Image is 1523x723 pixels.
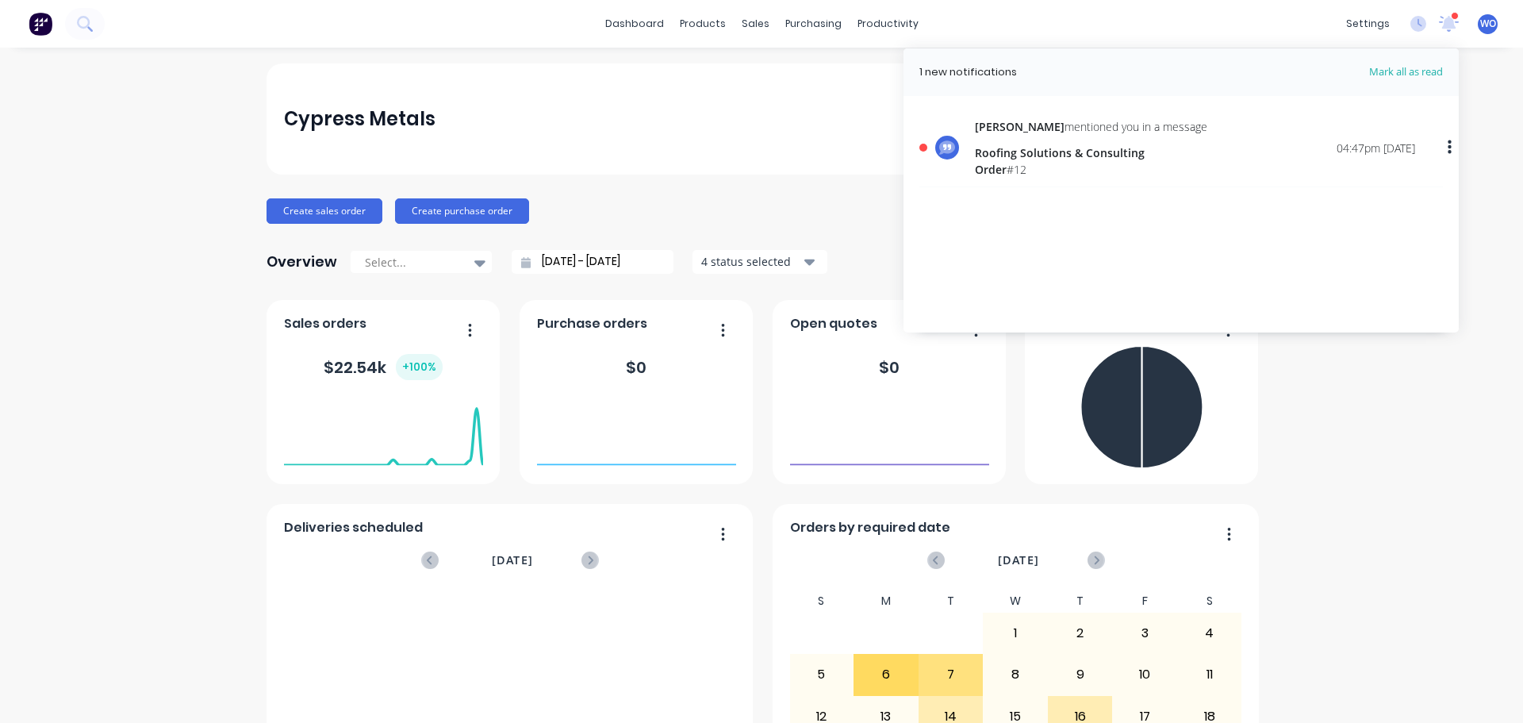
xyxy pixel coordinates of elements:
[1178,655,1241,694] div: 11
[1112,590,1177,613] div: F
[998,552,1039,569] span: [DATE]
[626,356,646,379] div: $ 0
[975,119,1065,134] span: [PERSON_NAME]
[854,655,918,694] div: 6
[395,198,529,224] button: Create purchase order
[1178,613,1241,653] div: 4
[284,103,435,135] div: Cypress Metals
[975,161,1207,178] div: # 12
[692,250,827,274] button: 4 status selected
[975,118,1207,135] div: mentioned you in a message
[983,590,1048,613] div: W
[1338,12,1398,36] div: settings
[1113,613,1176,653] div: 3
[1337,140,1415,156] div: 04:47pm [DATE]
[29,12,52,36] img: Factory
[984,655,1047,694] div: 8
[284,314,366,333] span: Sales orders
[919,655,983,694] div: 7
[734,12,777,36] div: sales
[850,12,926,36] div: productivity
[789,590,854,613] div: S
[790,314,877,333] span: Open quotes
[975,162,1007,177] span: Order
[919,590,984,613] div: T
[1177,590,1242,613] div: S
[492,552,533,569] span: [DATE]
[396,354,443,380] div: + 100 %
[1113,655,1176,694] div: 10
[879,356,900,379] div: $ 0
[984,613,1047,653] div: 1
[975,144,1207,161] div: Roofing Solutions & Consulting
[790,518,950,537] span: Orders by required date
[790,655,854,694] div: 5
[1049,613,1112,653] div: 2
[597,12,672,36] a: dashboard
[777,12,850,36] div: purchasing
[919,64,1017,80] div: 1 new notifications
[267,246,337,278] div: Overview
[701,253,801,270] div: 4 status selected
[267,198,382,224] button: Create sales order
[1048,590,1113,613] div: T
[324,354,443,380] div: $ 22.54k
[1312,64,1443,80] span: Mark all as read
[537,314,647,333] span: Purchase orders
[1480,17,1496,31] span: WO
[672,12,734,36] div: products
[854,590,919,613] div: M
[1049,655,1112,694] div: 9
